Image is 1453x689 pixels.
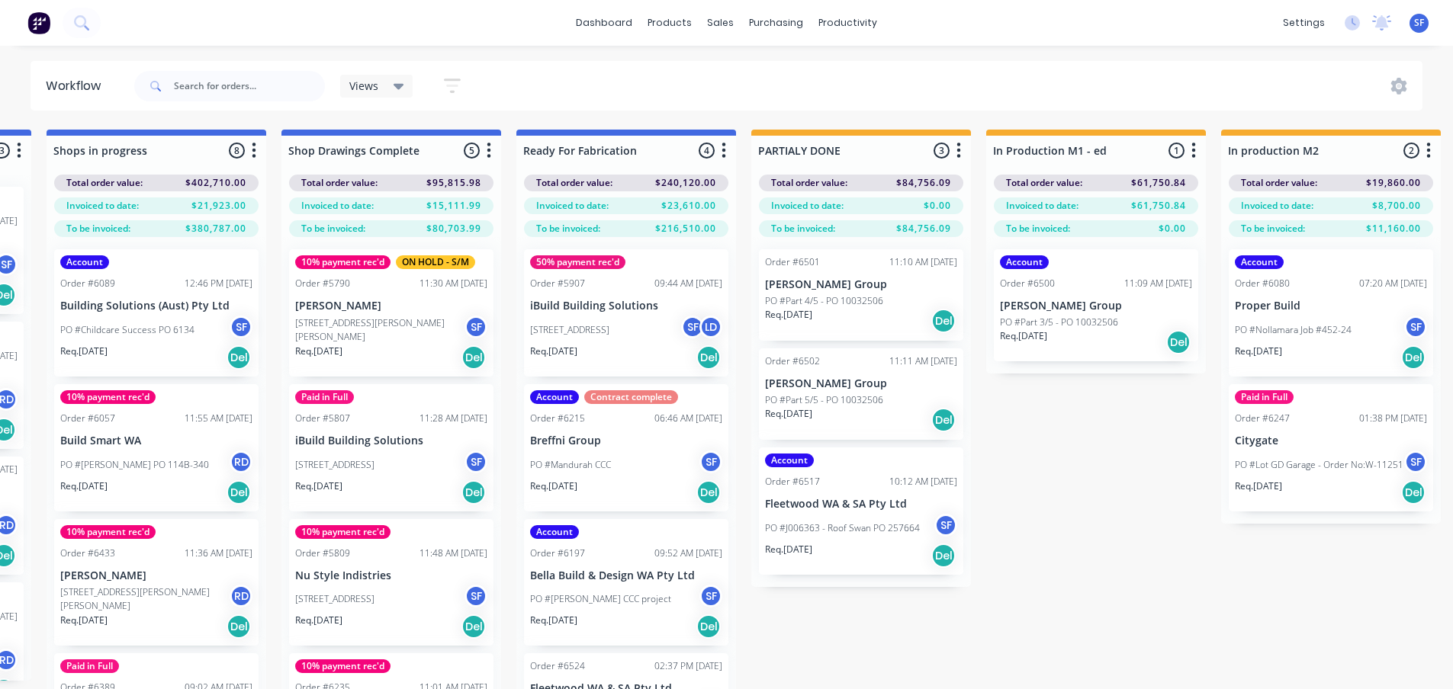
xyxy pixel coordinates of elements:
[771,176,847,190] span: Total order value:
[54,519,259,646] div: 10% payment rec'dOrder #643311:36 AM [DATE][PERSON_NAME][STREET_ADDRESS][PERSON_NAME][PERSON_NAME...
[530,479,577,493] p: Req. [DATE]
[60,458,209,472] p: PO #[PERSON_NAME] PO 114B-340
[530,344,577,358] p: Req. [DATE]
[1166,330,1191,354] div: Del
[295,390,354,404] div: Paid in Full
[60,344,108,358] p: Req. [DATE]
[530,300,722,312] p: iBuild Building Solutions
[60,525,156,539] div: 10% payment rec'd
[295,434,487,447] p: iBuild Building Solutions
[60,277,115,290] div: Order #6089
[1401,345,1426,370] div: Del
[1235,323,1352,337] p: PO #Nollamara Job #452-24
[295,277,350,290] div: Order #5790
[185,546,252,560] div: 11:36 AM [DATE]
[654,659,722,673] div: 02:37 PM [DATE]
[60,569,252,582] p: [PERSON_NAME]
[889,475,957,489] div: 10:12 AM [DATE]
[681,316,704,338] div: SF
[461,345,486,370] div: Del
[66,199,139,213] span: Invoiced to date:
[54,249,259,377] div: AccountOrder #608912:46 PM [DATE]Building Solutions (Aust) Pty LtdPO #Childcare Success PO 6134SF...
[185,412,252,425] div: 11:55 AM [DATE]
[1006,199,1078,213] span: Invoiced to date:
[461,614,486,639] div: Del
[765,407,812,421] p: Req. [DATE]
[1235,300,1427,312] p: Proper Build
[60,434,252,447] p: Build Smart WA
[1124,277,1192,290] div: 11:09 AM [DATE]
[1401,480,1426,505] div: Del
[295,614,342,627] p: Req. [DATE]
[994,249,1198,361] div: AccountOrder #650011:09 AM [DATE][PERSON_NAME] GroupPO #Part 3/5 - PO 10032506Req.[DATE]Del
[771,199,844,213] span: Invoiced to date:
[1235,434,1427,447] p: Citygate
[1235,277,1290,290] div: Order #6080
[765,354,820,368] div: Order #6502
[1000,277,1055,290] div: Order #6500
[765,475,820,489] div: Order #6517
[1000,255,1049,269] div: Account
[1235,479,1282,493] p: Req. [DATE]
[765,294,883,308] p: PO #Part 4/5 - PO 10032506
[765,453,814,467] div: Account
[1404,450,1427,473] div: SF
[759,447,963,575] div: AccountOrder #651710:12 AM [DATE]Fleetwood WA & SA Pty LtdPO #J006363 - Roof Swan PO 257664SFReq....
[426,199,481,213] span: $15,111.99
[396,255,475,269] div: ON HOLD - S/M
[227,614,251,639] div: Del
[349,78,378,94] span: Views
[1404,316,1427,338] div: SF
[765,543,812,556] p: Req. [DATE]
[289,384,493,511] div: Paid in FullOrder #580711:28 AM [DATE]iBuild Building Solutions[STREET_ADDRESS]SFReq.[DATE]Del
[420,546,487,560] div: 11:48 AM [DATE]
[530,323,609,337] p: [STREET_ADDRESS]
[1359,412,1427,425] div: 01:38 PM [DATE]
[465,450,487,473] div: SF
[765,278,957,291] p: [PERSON_NAME] Group
[530,412,585,425] div: Order #6215
[46,77,108,95] div: Workflow
[1275,11,1332,34] div: settings
[420,412,487,425] div: 11:28 AM [DATE]
[536,199,609,213] span: Invoiced to date:
[654,546,722,560] div: 09:52 AM [DATE]
[811,11,885,34] div: productivity
[889,255,957,269] div: 11:10 AM [DATE]
[295,458,375,472] p: [STREET_ADDRESS]
[230,450,252,473] div: RD
[765,393,883,407] p: PO #Part 5/5 - PO 10032506
[301,222,365,236] span: To be invoiced:
[295,255,391,269] div: 10% payment rec'd
[60,255,109,269] div: Account
[759,249,963,341] div: Order #650111:10 AM [DATE][PERSON_NAME] GroupPO #Part 4/5 - PO 10032506Req.[DATE]Del
[934,514,957,537] div: SF
[230,585,252,607] div: RD
[696,614,721,639] div: Del
[301,199,374,213] span: Invoiced to date:
[289,249,493,377] div: 10% payment rec'dON HOLD - S/MOrder #579011:30 AM [DATE][PERSON_NAME][STREET_ADDRESS][PERSON_NAME...
[931,408,956,432] div: Del
[295,592,375,606] p: [STREET_ADDRESS]
[66,222,130,236] span: To be invoiced:
[426,176,481,190] span: $95,815.98
[1131,199,1186,213] span: $61,750.84
[530,434,722,447] p: Breffni Group
[765,255,820,269] div: Order #6501
[1229,249,1433,377] div: AccountOrder #608007:20 AM [DATE]Proper BuildPO #Nollamara Job #452-24SFReq.[DATE]Del
[185,277,252,290] div: 12:46 PM [DATE]
[765,498,957,511] p: Fleetwood WA & SA Pty Ltd
[640,11,699,34] div: products
[295,300,487,312] p: [PERSON_NAME]
[227,345,251,370] div: Del
[530,390,579,404] div: Account
[185,222,246,236] span: $380,787.00
[1359,277,1427,290] div: 07:20 AM [DATE]
[530,277,585,290] div: Order #5907
[530,546,585,560] div: Order #6197
[301,176,378,190] span: Total order value:
[60,412,115,425] div: Order #6057
[295,316,465,344] p: [STREET_ADDRESS][PERSON_NAME][PERSON_NAME]
[420,277,487,290] div: 11:30 AM [DATE]
[295,569,487,582] p: Nu Style Indistries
